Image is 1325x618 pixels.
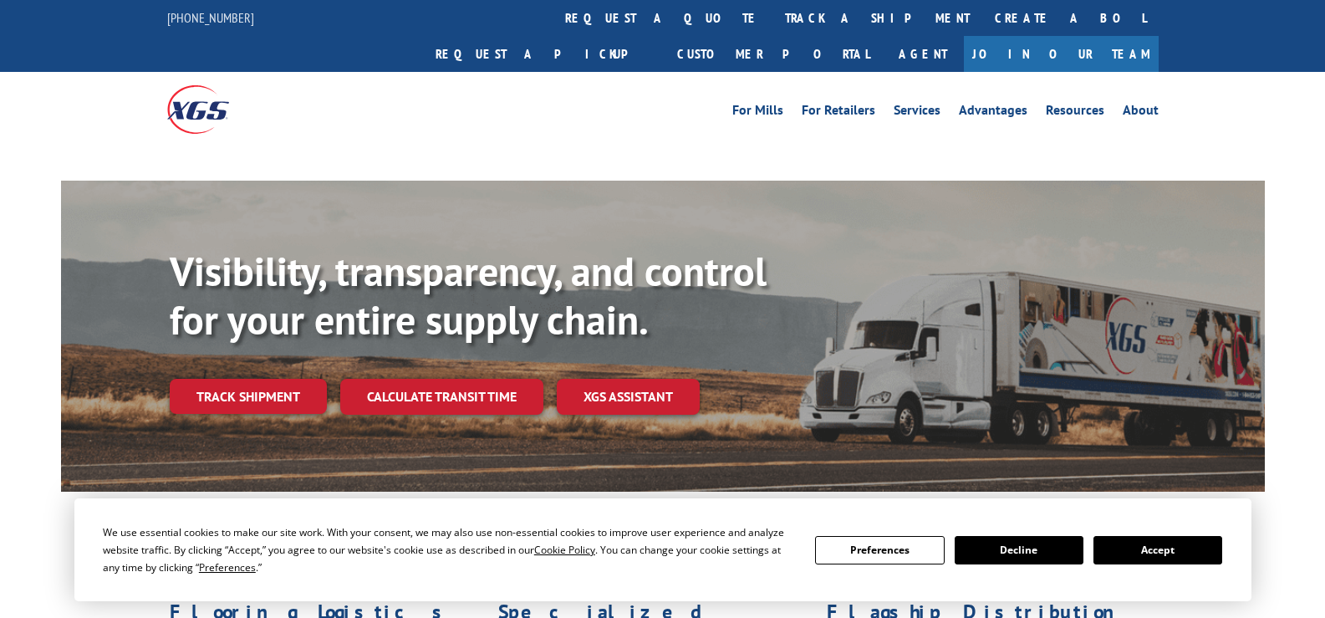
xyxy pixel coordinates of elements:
a: Track shipment [170,379,327,414]
span: Cookie Policy [534,543,595,557]
a: Resources [1046,104,1104,122]
a: [PHONE_NUMBER] [167,9,254,26]
a: Join Our Team [964,36,1159,72]
div: We use essential cookies to make our site work. With your consent, we may also use non-essential ... [103,524,795,576]
button: Preferences [815,536,944,564]
b: Visibility, transparency, and control for your entire supply chain. [170,245,767,345]
div: Cookie Consent Prompt [74,498,1251,601]
button: Decline [955,536,1083,564]
a: About [1123,104,1159,122]
a: Customer Portal [665,36,882,72]
a: For Mills [732,104,783,122]
a: Agent [882,36,964,72]
a: Advantages [959,104,1027,122]
a: Request a pickup [423,36,665,72]
a: Services [894,104,940,122]
a: Calculate transit time [340,379,543,415]
span: Preferences [199,560,256,575]
a: For Retailers [802,104,875,122]
a: XGS ASSISTANT [557,379,700,415]
button: Accept [1093,536,1222,564]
